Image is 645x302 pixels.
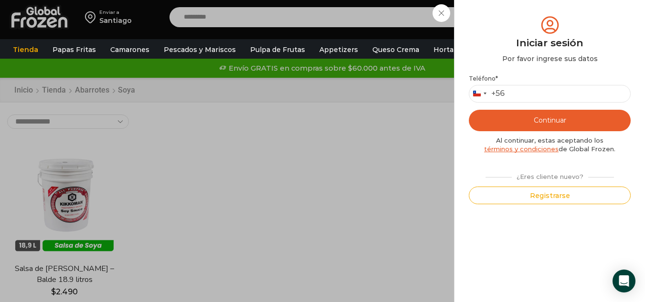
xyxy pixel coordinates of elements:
a: Hortalizas [429,41,474,59]
div: +56 [491,89,505,99]
label: Teléfono [469,75,631,83]
img: tabler-icon-user-circle.svg [539,14,561,36]
div: Al continuar, estas aceptando los de Global Frozen. [469,136,631,154]
button: Registrarse [469,187,631,204]
button: Continuar [469,110,631,131]
a: Pulpa de Frutas [245,41,310,59]
a: Camarones [106,41,154,59]
a: Pescados y Mariscos [159,41,241,59]
a: Appetizers [315,41,363,59]
div: Iniciar sesión [469,36,631,50]
button: Selected country [469,85,505,102]
div: ¿Eres cliente nuevo? [481,169,618,181]
a: Papas Fritas [48,41,101,59]
div: Por favor ingrese sus datos [469,54,631,63]
a: Tienda [8,41,43,59]
a: términos y condiciones [484,145,559,153]
a: Queso Crema [368,41,424,59]
div: Open Intercom Messenger [613,270,635,292]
